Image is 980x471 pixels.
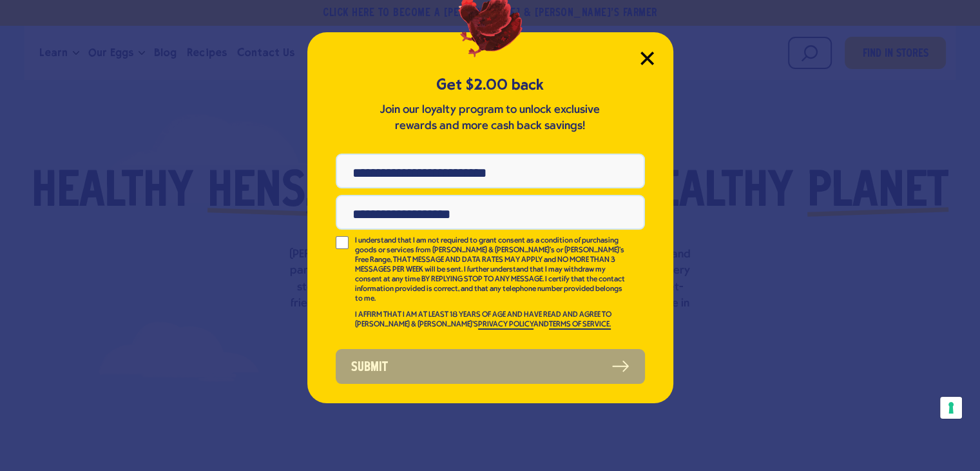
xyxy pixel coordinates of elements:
h5: Get $2.00 back [336,74,645,95]
button: Your consent preferences for tracking technologies [940,397,962,419]
p: I understand that I am not required to grant consent as a condition of purchasing goods or servic... [355,236,627,304]
button: Close Modal [640,52,654,65]
a: PRIVACY POLICY [478,321,533,330]
p: I AFFIRM THAT I AM AT LEAST 18 YEARS OF AGE AND HAVE READ AND AGREE TO [PERSON_NAME] & [PERSON_NA... [355,310,627,330]
button: Submit [336,349,645,384]
a: TERMS OF SERVICE. [549,321,611,330]
p: Join our loyalty program to unlock exclusive rewards and more cash back savings! [378,102,603,134]
input: I understand that I am not required to grant consent as a condition of purchasing goods or servic... [336,236,349,249]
